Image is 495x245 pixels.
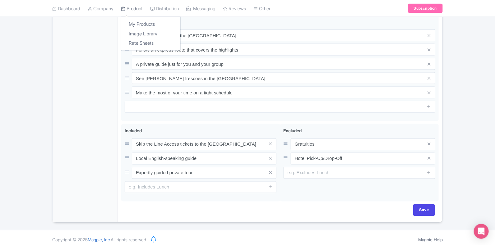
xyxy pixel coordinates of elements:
[88,237,111,243] span: Magpie, Inc.
[121,29,180,39] a: Image Library
[125,128,142,134] span: Included
[418,237,443,243] a: Magpie Help
[284,167,435,179] input: e.g. Excludes Lunch
[284,128,302,134] span: Excluded
[121,39,180,48] a: Rate Sheets
[121,20,180,29] a: My Products
[125,181,276,193] input: e.g. Includes Lunch
[49,237,151,243] div: Copyright © 2025 All rights reserved.
[408,4,443,13] a: Subscription
[413,204,435,216] input: Save
[474,224,489,239] div: Open Intercom Messenger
